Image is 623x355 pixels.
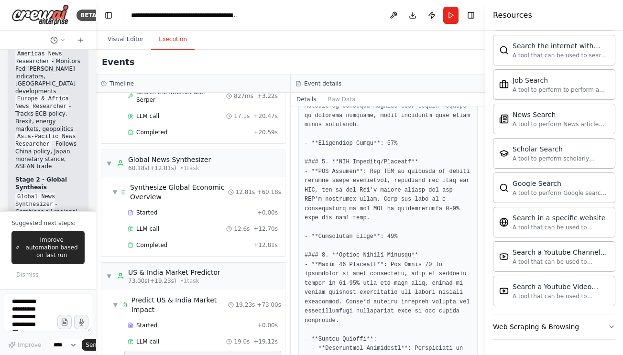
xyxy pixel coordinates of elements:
button: Click to speak your automation idea [74,315,88,329]
span: ▼ [113,301,118,309]
div: A tool that can be used to semantic search a query from a Youtube Channels content. [513,258,609,266]
strong: Stage 2 - Global Synthesis [15,176,67,191]
div: A tool that can be used to semantic search a query from a Youtube Video content. [513,292,609,300]
button: Visual Editor [100,30,151,50]
p: Suggested next steps: [11,219,85,227]
img: SerplyWebSearchTool [499,183,509,193]
span: + 73.00s [257,301,281,309]
span: ▼ [106,272,112,280]
div: Scholar Search [513,144,609,154]
img: YoutubeVideoSearchTool [499,286,509,296]
button: Dismiss [11,268,43,281]
button: Improve [4,339,45,351]
span: + 19.12s [253,338,278,345]
button: Improve automation based on last run [11,231,85,264]
span: Completed [136,129,167,136]
span: + 3.22s [257,92,278,100]
span: 73.00s (+19.23s) [128,277,176,285]
div: A tool to perform to perform a job search in the [GEOGRAPHIC_DATA] with a search_query. [513,86,609,94]
span: 12.6s [234,225,250,233]
img: SerperDevTool [499,45,509,55]
div: A tool that can be used to semantic search a query from a specific URL content. [513,224,609,231]
h4: Resources [493,10,532,21]
div: Web Scraping & Browsing [493,322,579,332]
code: Americas News Researcher [15,50,62,66]
span: Started [136,322,157,329]
h3: Event details [304,80,341,87]
button: Hide right sidebar [464,9,478,22]
span: Search the internet with Serper [136,88,226,104]
div: A tool to perform Google search with a search_query. [513,189,609,197]
div: Search the internet with Serper [513,41,609,51]
div: Predict US & India Market Impact [131,295,228,314]
img: WebsiteSearchTool [499,217,509,227]
div: A tool to perform scholarly literature search with a search_query. [513,155,609,162]
span: + 12.70s [253,225,278,233]
span: + 0.00s [257,322,278,329]
img: SerplyScholarSearchTool [499,149,509,158]
button: Start a new chat [73,34,88,46]
span: 12.81s [236,188,255,196]
button: Hide left sidebar [102,9,115,22]
span: Dismiss [16,271,38,279]
img: SerplyJobSearchTool [499,80,509,89]
span: LLM call [136,225,159,233]
span: 19.23s [236,301,255,309]
code: Asia-Pacific News Researcher [15,132,76,149]
span: • 1 task [180,277,199,285]
h3: Timeline [109,80,134,87]
div: Job Search [513,75,609,85]
span: Started [136,209,157,216]
img: SerplyNewsSearchTool [499,114,509,124]
span: Completed [136,241,167,249]
div: US & India Market Predictor [128,268,220,277]
img: YoutubeChannelSearchTool [499,252,509,261]
img: Logo [11,4,69,26]
div: Global News Synthesizer [128,155,211,164]
h2: Events [102,55,134,69]
span: 827ms [234,92,253,100]
span: LLM call [136,338,159,345]
button: Details [291,93,322,106]
button: Execution [151,30,195,50]
code: Europe & Africa News Researcher [15,95,69,111]
button: Web Scraping & Browsing [493,314,615,339]
span: + 20.59s [253,129,278,136]
span: Improve automation based on last run [23,236,80,259]
div: BETA [77,10,100,21]
div: A tool to perform News article search with a search_query. [513,120,609,128]
li: - Follows China policy, Japan monetary stance, ASEAN trade [15,133,81,171]
div: Synthesize Global Economic Overview [130,183,228,202]
span: + 60.18s [257,188,281,196]
div: Search in a specific website [513,213,609,223]
nav: breadcrumb [131,11,239,20]
span: LLM call [136,112,159,120]
div: Search a Youtube Video content [513,282,609,291]
div: Google Search [513,179,609,188]
div: Search a Youtube Channels content [513,247,609,257]
span: 60.18s (+12.81s) [128,164,176,172]
li: - Tracks ECB policy, Brexit, energy markets, geopolitics [15,95,81,133]
li: - Monitors Fed [PERSON_NAME] indicators, [GEOGRAPHIC_DATA] developments [15,50,81,95]
button: Upload files [57,315,72,329]
span: + 12.81s [253,241,278,249]
li: - Combines all regional insights into coherent global narrative [15,193,81,231]
span: 19.0s [234,338,250,345]
span: ▼ [106,160,112,167]
span: 17.1s [234,112,250,120]
div: News Search [513,110,609,119]
span: + 0.00s [257,209,278,216]
span: Send [86,341,100,349]
span: + 20.47s [253,112,278,120]
button: Send [82,339,111,351]
span: Improve [18,341,41,349]
button: Switch to previous chat [46,34,69,46]
div: A tool that can be used to search the internet with a search_query. Supports different search typ... [513,52,609,59]
span: ▼ [113,188,117,196]
span: • 1 task [180,164,199,172]
button: Raw Data [322,93,361,106]
code: Global News Synthesizer [15,193,55,209]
